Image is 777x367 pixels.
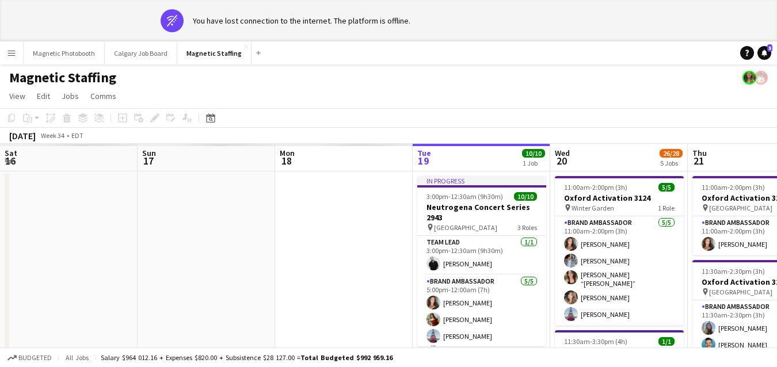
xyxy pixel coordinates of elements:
[105,42,177,64] button: Calgary Job Board
[278,154,295,167] span: 18
[57,89,83,104] a: Jobs
[754,71,768,85] app-user-avatar: Kara & Monika
[9,69,116,86] h1: Magnetic Staffing
[416,154,431,167] span: 19
[37,91,50,101] span: Edit
[6,351,54,364] button: Budgeted
[709,288,772,296] span: [GEOGRAPHIC_DATA]
[177,42,252,64] button: Magnetic Staffing
[140,154,156,167] span: 17
[300,353,393,362] span: Total Budgeted $992 959.16
[193,16,410,26] div: You have lost connection to the internet. The platform is offline.
[63,353,91,362] span: All jobs
[702,183,765,192] span: 11:00am-2:00pm (3h)
[523,159,544,167] div: 1 Job
[3,154,17,167] span: 16
[38,131,67,140] span: Week 34
[434,223,497,232] span: [GEOGRAPHIC_DATA]
[555,176,684,326] app-job-card: 11:00am-2:00pm (3h)5/5Oxford Activation 3124 Winter Garden1 RoleBrand Ambassador5/511:00am-2:00pm...
[62,91,79,101] span: Jobs
[691,154,707,167] span: 21
[522,149,545,158] span: 10/10
[660,159,682,167] div: 5 Jobs
[9,91,25,101] span: View
[32,89,55,104] a: Edit
[5,89,30,104] a: View
[572,204,614,212] span: Winter Garden
[658,204,675,212] span: 1 Role
[24,42,105,64] button: Magnetic Photobooth
[71,131,83,140] div: EDT
[9,130,36,142] div: [DATE]
[142,148,156,158] span: Sun
[709,204,772,212] span: [GEOGRAPHIC_DATA]
[86,89,121,104] a: Comms
[660,149,683,158] span: 26/28
[280,148,295,158] span: Mon
[692,148,707,158] span: Thu
[555,193,684,203] h3: Oxford Activation 3124
[417,236,546,275] app-card-role: Team Lead1/13:00pm-12:30am (9h30m)[PERSON_NAME]
[658,337,675,346] span: 1/1
[18,354,52,362] span: Budgeted
[658,183,675,192] span: 5/5
[417,176,546,185] div: In progress
[757,46,771,60] a: 5
[90,91,116,101] span: Comms
[514,192,537,201] span: 10/10
[417,202,546,223] h3: Neutrogena Concert Series 2943
[553,154,570,167] span: 20
[555,148,570,158] span: Wed
[555,216,684,326] app-card-role: Brand Ambassador5/511:00am-2:00pm (3h)[PERSON_NAME][PERSON_NAME][PERSON_NAME] “[PERSON_NAME]” [PE...
[5,148,17,158] span: Sat
[767,44,772,52] span: 5
[417,176,546,346] app-job-card: In progress3:00pm-12:30am (9h30m) (Wed)10/10Neutrogena Concert Series 2943 [GEOGRAPHIC_DATA]3 Rol...
[564,337,627,346] span: 11:30am-3:30pm (4h)
[564,183,627,192] span: 11:00am-2:00pm (3h)
[417,148,431,158] span: Tue
[517,223,537,232] span: 3 Roles
[742,71,756,85] app-user-avatar: Bianca Fantauzzi
[426,192,514,201] span: 3:00pm-12:30am (9h30m) (Wed)
[702,267,765,276] span: 11:30am-2:30pm (3h)
[101,353,393,362] div: Salary $964 012.16 + Expenses $820.00 + Subsistence $28 127.00 =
